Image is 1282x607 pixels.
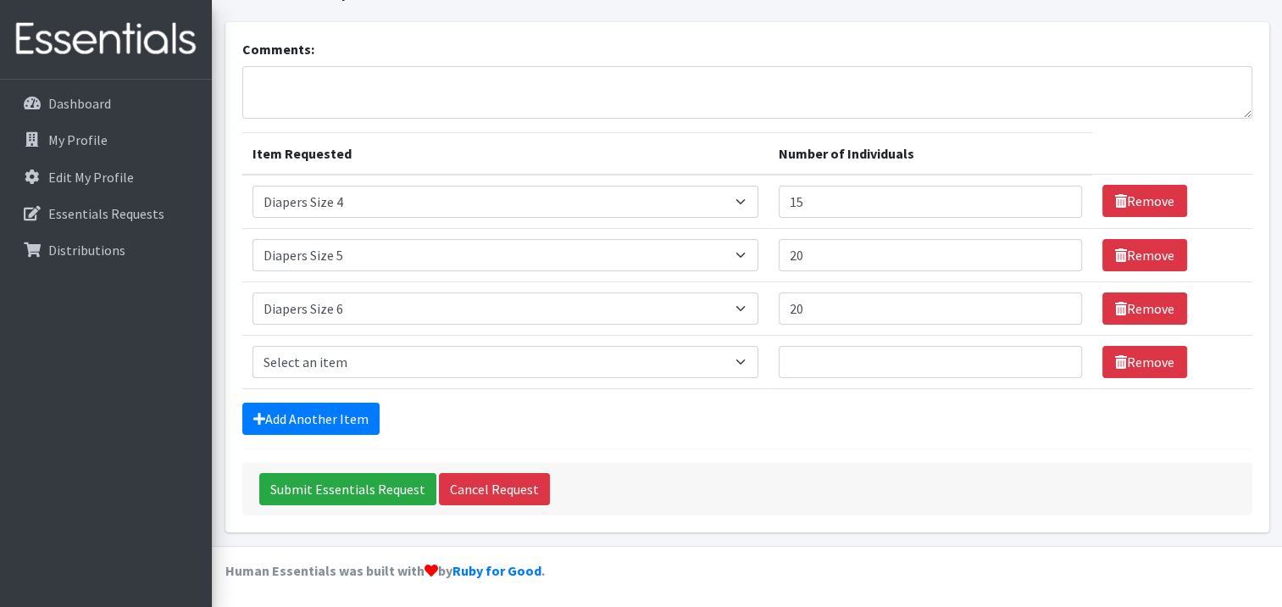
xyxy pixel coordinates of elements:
[7,123,205,157] a: My Profile
[48,205,164,222] p: Essentials Requests
[7,86,205,120] a: Dashboard
[225,562,545,579] strong: Human Essentials was built with by .
[48,131,108,148] p: My Profile
[439,473,550,505] a: Cancel Request
[1102,239,1187,271] a: Remove
[7,160,205,194] a: Edit My Profile
[48,242,125,259] p: Distributions
[259,473,436,505] input: Submit Essentials Request
[1102,292,1187,325] a: Remove
[242,39,314,59] label: Comments:
[769,132,1092,175] th: Number of Individuals
[452,562,541,579] a: Ruby for Good
[7,11,205,68] img: HumanEssentials
[7,233,205,267] a: Distributions
[7,197,205,231] a: Essentials Requests
[1102,346,1187,378] a: Remove
[242,403,380,435] a: Add Another Item
[242,132,769,175] th: Item Requested
[48,169,134,186] p: Edit My Profile
[48,95,111,112] p: Dashboard
[1102,185,1187,217] a: Remove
